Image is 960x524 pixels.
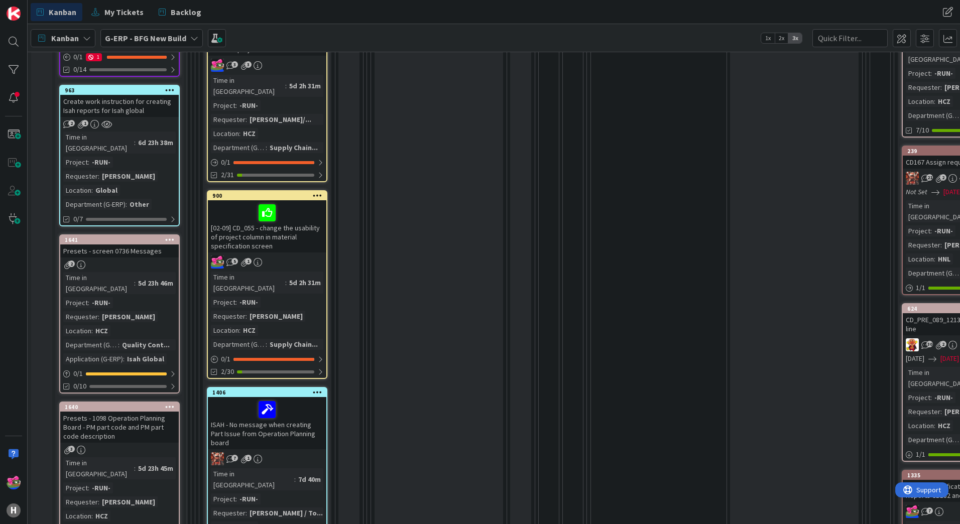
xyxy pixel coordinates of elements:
div: -RUN- [932,392,955,403]
div: 5d 23h 45m [136,463,176,474]
div: Create work instruction for creating Isah reports for Isah global [60,95,179,117]
span: 0 / 1 [73,52,83,62]
span: 1 [82,120,88,126]
span: : [934,253,935,265]
div: Time in [GEOGRAPHIC_DATA] [211,272,285,294]
div: HCZ [93,325,110,336]
span: 30 [926,341,933,347]
span: 7 [231,455,238,461]
div: HCZ [93,510,110,521]
div: Requester [211,311,246,322]
span: 0 / 1 [221,157,230,168]
span: : [88,157,89,168]
div: Project [63,157,88,168]
span: : [930,68,932,79]
img: LC [906,338,919,351]
div: Other [127,199,152,210]
span: My Tickets [104,6,144,18]
span: : [285,80,287,91]
span: Kanban [49,6,76,18]
div: Time in [GEOGRAPHIC_DATA] [211,75,285,97]
img: JK [211,255,224,269]
div: 1641Presets - screen 0736 Messages [60,235,179,257]
img: JK [906,505,919,518]
img: Visit kanbanzone.com [7,7,21,21]
span: : [940,406,942,417]
span: : [88,482,89,493]
span: : [98,171,99,182]
div: -RUN- [932,68,955,79]
div: [PERSON_NAME] [99,311,158,322]
span: : [88,297,89,308]
div: Time in [GEOGRAPHIC_DATA] [63,457,134,479]
div: [PERSON_NAME] [99,171,158,182]
div: 963 [60,86,179,95]
a: 1641Presets - screen 0736 MessagesTime in [GEOGRAPHIC_DATA]:5d 23h 46mProject:-RUN-Requester:[PER... [59,234,180,394]
div: HCZ [241,128,258,139]
div: 1641 [65,236,179,243]
div: -RUN- [89,157,113,168]
div: Location [906,96,934,107]
span: : [246,507,247,518]
div: Department (G-ERP) [211,339,266,350]
div: HCZ [935,96,953,107]
div: Department (G-ERP) [63,199,126,210]
span: Support [21,2,46,14]
span: 1 [245,258,252,265]
div: HCZ [935,420,953,431]
span: : [930,392,932,403]
span: : [118,339,119,350]
div: [PERSON_NAME] / To... [247,507,325,518]
div: Location [63,510,91,521]
div: 1406ISAH - No message when creating Part Issue from Operation Planning board [208,388,326,449]
div: Requester [211,114,246,125]
div: Requester [63,496,98,507]
div: -RUN- [932,225,955,236]
div: ISAH - No message when creating Part Issue from Operation Planning board [208,397,326,449]
div: -RUN- [89,297,113,308]
span: : [246,311,247,322]
div: 1640Presets - 1098 Operation Planning Board - PM part code and PM part code description [60,403,179,443]
div: Supply Chain... [267,339,320,350]
span: : [239,325,241,336]
span: 0/10 [73,381,86,391]
div: 1406 [208,388,326,397]
div: -RUN- [89,482,113,493]
span: : [91,510,93,521]
span: 7 [926,507,933,514]
div: Project [211,100,235,111]
span: : [126,199,127,210]
span: 1x [761,33,775,43]
div: -RUN- [237,100,261,111]
span: : [246,114,247,125]
div: JK [208,59,326,72]
div: Location [906,420,934,431]
div: 1406 [212,389,326,396]
span: : [940,82,942,93]
div: Supply Chain... [267,142,320,153]
div: 7d 40m [296,474,323,485]
div: Department (G-ERP) [63,339,118,350]
div: Location [906,253,934,265]
a: Backlog [153,3,207,21]
span: [DATE] [940,353,959,364]
div: Project [906,68,930,79]
span: : [91,325,93,336]
div: Project [63,482,88,493]
span: : [239,128,241,139]
div: Requester [906,406,940,417]
div: HNL [935,253,953,265]
div: Location [63,185,91,196]
span: : [134,137,136,148]
div: Project [211,493,235,504]
div: 963 [65,87,179,94]
div: Location [211,325,239,336]
i: Not Set [906,187,927,196]
span: 0/14 [73,64,86,75]
span: : [235,297,237,308]
span: : [266,142,267,153]
div: Requester [63,311,98,322]
a: Kanban [31,3,82,21]
b: G-ERP - BFG New Build [105,33,186,43]
div: -RUN- [237,297,261,308]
